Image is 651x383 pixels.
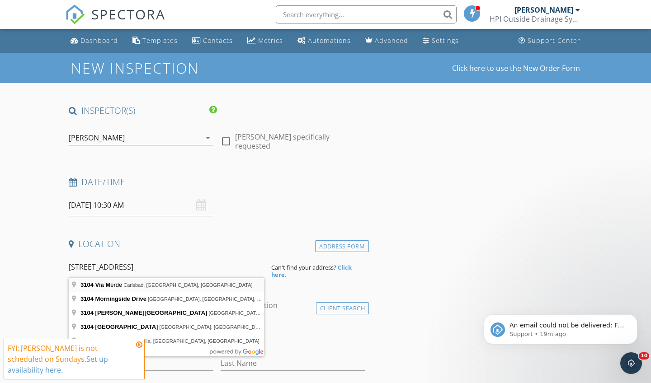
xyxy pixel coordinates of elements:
span: [GEOGRAPHIC_DATA] [95,323,158,330]
a: Settings [419,33,462,49]
a: Metrics [244,33,287,49]
div: Contacts [203,36,233,45]
i: arrow_drop_down [203,132,213,143]
span: 3104 [80,281,94,288]
a: Advanced [362,33,412,49]
span: [PERSON_NAME][GEOGRAPHIC_DATA] [95,309,208,316]
span: [GEOGRAPHIC_DATA], [GEOGRAPHIC_DATA], [GEOGRAPHIC_DATA] [159,324,320,330]
a: SPECTORA [65,12,165,31]
div: [PERSON_NAME] [69,134,125,142]
span: 3104 [80,309,94,316]
div: HPI Outside Drainage Systems [490,14,580,23]
h4: INSPECTOR(S) [69,105,217,117]
h4: Date/Time [69,176,365,188]
div: FYI: [PERSON_NAME] is not scheduled on Sundays. [8,343,133,375]
label: [PERSON_NAME] specifically requested [235,132,365,150]
img: The Best Home Inspection Software - Spectora [65,5,85,24]
div: Settings [432,36,459,45]
span: 3104 [80,337,94,344]
a: Templates [129,33,181,49]
a: Support Center [515,33,584,49]
span: Carlsbad, [GEOGRAPHIC_DATA], [GEOGRAPHIC_DATA] [123,282,252,288]
span: Via M [95,281,111,288]
iframe: Intercom live chat [620,352,642,374]
div: Templates [142,36,178,45]
div: Automations [308,36,351,45]
span: [GEOGRAPHIC_DATA], [GEOGRAPHIC_DATA], [GEOGRAPHIC_DATA] [209,310,370,316]
input: Search everything... [276,5,457,23]
div: Advanced [375,36,408,45]
div: Metrics [258,36,283,45]
span: 10 [639,352,649,360]
div: [PERSON_NAME] [514,5,573,14]
div: Address Form [315,240,369,252]
div: Dashboard [80,36,118,45]
h1: New Inspection [71,60,271,76]
a: Automations (Basic) [294,33,354,49]
span: erde [80,281,123,288]
span: 3104 [80,323,94,330]
input: Select date [69,194,213,216]
div: Support Center [528,36,580,45]
div: Client Search [316,302,369,314]
span: Morningside Drive [95,295,146,302]
span: SPECTORA [91,5,165,23]
span: Morning Way [95,337,132,344]
span: 3104 [80,295,94,302]
span: Can't find your address? [271,263,336,271]
strong: Click here. [271,263,352,279]
span: [GEOGRAPHIC_DATA], [GEOGRAPHIC_DATA], [GEOGRAPHIC_DATA] [148,296,309,302]
a: Dashboard [67,33,122,49]
iframe: Intercom notifications message [470,295,651,359]
a: Contacts [189,33,236,49]
h4: Location [69,238,365,250]
span: La Jolla, [GEOGRAPHIC_DATA], [GEOGRAPHIC_DATA] [133,338,259,344]
input: Address Search [69,256,264,278]
a: Click here to use the New Order Form [452,65,580,72]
